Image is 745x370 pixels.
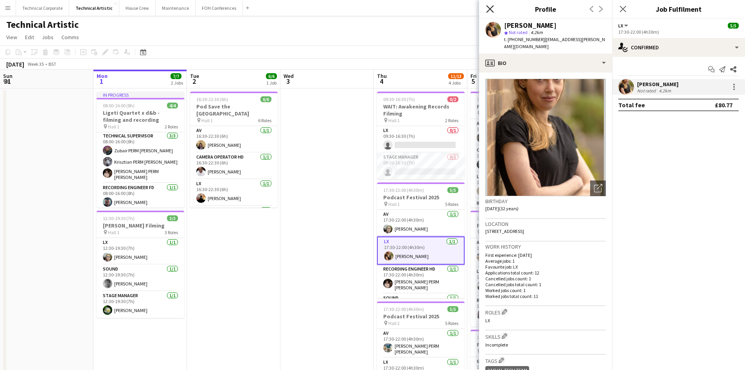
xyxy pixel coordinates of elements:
[485,220,606,227] h3: Location
[103,103,135,108] span: 08:00-16:00 (8h)
[97,92,184,208] app-job-card: In progress08:00-16:00 (8h)4/4Ligeti Quartet x d&b - filming and recording Hall 12 RolesTechnical...
[637,81,679,88] div: [PERSON_NAME]
[6,19,79,31] h1: Technical Artistic
[119,0,156,16] button: House Crew
[485,282,606,287] p: Cancelled jobs total count: 1
[383,96,415,102] span: 09:30-16:30 (7h)
[377,126,465,153] app-card-role: LX0/109:30-16:30 (7h)
[728,23,739,29] span: 5/5
[377,153,465,179] app-card-role: Stage Manager0/109:30-16:30 (7h)
[504,36,605,49] span: | [EMAIL_ADDRESS][PERSON_NAME][DOMAIN_NAME]
[509,29,528,35] span: Not rated
[377,236,465,265] app-card-role: LX1/117:30-22:00 (4h30m)[PERSON_NAME]
[190,92,278,208] div: 16:30-22:30 (6h)6/6Pod Save the [GEOGRAPHIC_DATA] Hall 16 RolesAV1/116:30-22:30 (6h)[PERSON_NAME]...
[479,4,612,14] h3: Profile
[190,206,278,235] app-card-role: Recording Engineer HD1/1
[97,211,184,318] div: 12:30-19:30 (7h)3/3[PERSON_NAME] Filming Hall 13 RolesLX1/112:30-19:30 (7h)[PERSON_NAME]Sound1/11...
[376,77,387,86] span: 4
[485,79,606,196] img: Crew avatar or photo
[477,334,517,340] span: 17:30-22:00 (4h30m)
[97,222,184,229] h3: [PERSON_NAME] Filming
[388,117,400,123] span: Hall 1
[167,103,178,108] span: 4/4
[377,182,465,298] app-job-card: 17:30-22:00 (4h30m)5/5Podcast Festival 2025 Hall 15 RolesAV1/117:30-22:00 (4h30m)[PERSON_NAME]LX1...
[447,96,458,102] span: 0/2
[485,342,606,348] p: Incomplete
[6,34,17,41] span: View
[618,101,645,109] div: Total fee
[190,103,278,117] h3: Pod Save the [GEOGRAPHIC_DATA]
[485,252,606,258] p: First experience: [DATE]
[470,103,558,110] h3: Podcast Festival 2025
[190,72,199,79] span: Tue
[97,92,184,98] div: In progress
[715,101,732,109] div: £80.77
[470,92,558,208] div: 17:30-22:00 (4h30m)8/8Podcast Festival 2025 Hall 18 RolesAV1/117:30-22:00 (4h30m)[PERSON_NAME]Cam...
[97,265,184,291] app-card-role: Sound1/112:30-19:30 (7h)[PERSON_NAME]
[377,265,465,294] app-card-role: Recording Engineer HD1/117:30-22:00 (4h30m)[PERSON_NAME] PERM [PERSON_NAME]
[485,228,524,234] span: [STREET_ADDRESS]
[284,72,294,79] span: Wed
[447,306,458,312] span: 5/5
[612,38,745,57] div: Confirmed
[258,117,271,123] span: 6 Roles
[6,60,24,68] div: [DATE]
[485,332,606,340] h3: Skills
[22,32,37,42] a: Edit
[108,229,119,235] span: Hall 1
[266,80,276,86] div: 1 Job
[383,187,424,193] span: 17:30-22:00 (4h30m)
[485,308,606,316] h3: Roles
[485,258,606,264] p: Average jobs: 1
[190,153,278,179] app-card-role: Camera Operator HD1/116:30-22:30 (6h)[PERSON_NAME]
[470,172,558,199] app-card-role: LX1/117:30-22:00 (4h30m)[PERSON_NAME]
[377,210,465,236] app-card-role: AV1/117:30-22:00 (4h30m)[PERSON_NAME]
[618,29,739,35] div: 17:30-22:00 (4h30m)
[477,215,517,221] span: 17:30-22:00 (4h30m)
[449,80,463,86] div: 4 Jobs
[189,77,199,86] span: 2
[377,194,465,201] h3: Podcast Festival 2025
[504,22,557,29] div: [PERSON_NAME]
[637,88,657,94] div: Not rated
[97,109,184,123] h3: Ligeti Quartet x d&b - filming and recording
[108,124,119,130] span: Hall 1
[388,320,400,326] span: Hall 2
[48,61,56,67] div: BST
[95,77,108,86] span: 1
[171,80,183,86] div: 2 Jobs
[2,77,13,86] span: 31
[42,34,54,41] span: Jobs
[485,243,606,250] h3: Work history
[97,132,184,183] app-card-role: Technical Supervisor3/308:00-16:00 (8h)Zubair PERM [PERSON_NAME]Krisztian PERM [PERSON_NAME][PERS...
[167,215,178,221] span: 3/3
[485,264,606,270] p: Favourite job: LX
[190,179,278,206] app-card-role: LX1/116:30-22:30 (6h)[PERSON_NAME]
[477,96,517,102] span: 17:30-22:00 (4h30m)
[618,23,629,29] button: LX
[448,73,464,79] span: 11/13
[470,267,558,296] app-card-role: LX1/117:30-22:00 (4h30m)[PERSON_NAME] PERM [PERSON_NAME]
[388,201,400,207] span: Hall 1
[377,92,465,179] app-job-card: 09:30-16:30 (7h)0/2WAIT: Awakening Records Filming Hall 12 RolesLX0/109:30-16:30 (7h) Stage Manag...
[504,36,545,42] span: t. [PHONE_NUMBER]
[103,215,135,221] span: 12:30-19:30 (7h)
[485,198,606,205] h3: Birthday
[61,34,79,41] span: Comms
[3,72,13,79] span: Sun
[470,72,477,79] span: Fri
[196,96,228,102] span: 16:30-22:30 (6h)
[201,117,213,123] span: Hall 1
[612,4,745,14] h3: Job Fulfilment
[657,88,673,94] div: 4.2km
[25,34,34,41] span: Edit
[485,206,519,211] span: [DATE] (32 years)
[470,146,558,172] app-card-role: Camera Operator HD1/117:30-22:00 (4h30m)[PERSON_NAME]
[470,211,558,327] div: 17:30-22:00 (4h30m)5/5Podcast Festival 2025 Hall 25 RolesAV1/117:30-22:00 (4h30m)[PERSON_NAME] PE...
[377,103,465,117] h3: WAIT: Awakening Records Filming
[618,23,623,29] span: LX
[97,291,184,318] app-card-role: Stage Manager1/112:30-19:30 (7h)[PERSON_NAME]
[377,329,465,358] app-card-role: AV1/117:30-22:00 (4h30m)[PERSON_NAME] PERM [PERSON_NAME]
[485,356,606,365] h3: Tags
